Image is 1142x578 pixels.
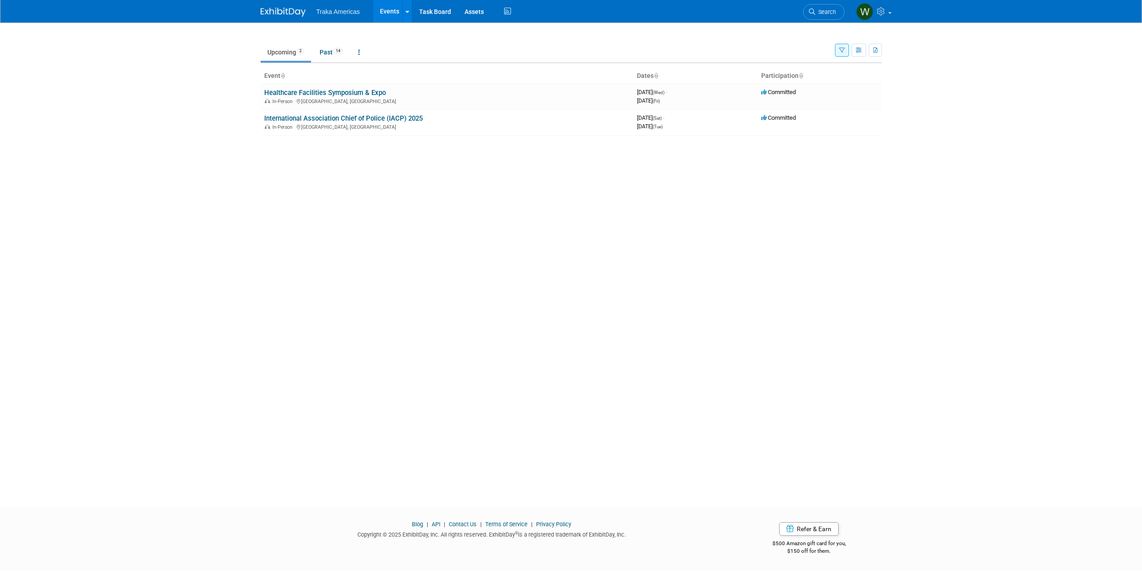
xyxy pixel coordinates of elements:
span: - [666,89,667,95]
span: | [529,521,535,528]
a: Privacy Policy [536,521,571,528]
span: Committed [761,114,796,121]
div: [GEOGRAPHIC_DATA], [GEOGRAPHIC_DATA] [264,123,630,130]
span: (Tue) [653,124,663,129]
img: ExhibitDay [261,8,306,17]
span: Search [815,9,836,15]
span: | [478,521,484,528]
a: Past14 [313,44,350,61]
th: Event [261,68,633,84]
img: William Knowles [856,3,873,20]
th: Participation [758,68,882,84]
span: [DATE] [637,89,667,95]
span: [DATE] [637,97,660,104]
span: - [663,114,664,121]
span: [DATE] [637,114,664,121]
a: Contact Us [449,521,477,528]
span: [DATE] [637,123,663,130]
span: In-Person [272,124,295,130]
a: Sort by Participation Type [799,72,803,79]
a: Refer & Earn [779,522,839,536]
sup: ® [515,531,518,536]
span: Traka Americas [316,8,360,15]
a: Healthcare Facilities Symposium & Expo [264,89,386,97]
div: [GEOGRAPHIC_DATA], [GEOGRAPHIC_DATA] [264,97,630,104]
a: International Association Chief of Police (IACP) 2025 [264,114,423,122]
div: $500 Amazon gift card for you, [736,534,882,555]
span: Committed [761,89,796,95]
img: In-Person Event [265,99,270,103]
div: $150 off for them. [736,547,882,555]
span: In-Person [272,99,295,104]
div: Copyright © 2025 ExhibitDay, Inc. All rights reserved. ExhibitDay is a registered trademark of Ex... [261,528,723,539]
span: 14 [333,48,343,54]
a: Upcoming2 [261,44,311,61]
span: | [442,521,447,528]
a: Search [803,4,844,20]
a: Terms of Service [485,521,528,528]
span: 2 [297,48,304,54]
a: API [432,521,440,528]
th: Dates [633,68,758,84]
span: (Sat) [653,116,662,121]
a: Blog [412,521,423,528]
a: Sort by Start Date [654,72,658,79]
a: Sort by Event Name [280,72,285,79]
span: (Fri) [653,99,660,104]
img: In-Person Event [265,124,270,129]
span: | [424,521,430,528]
span: (Wed) [653,90,664,95]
